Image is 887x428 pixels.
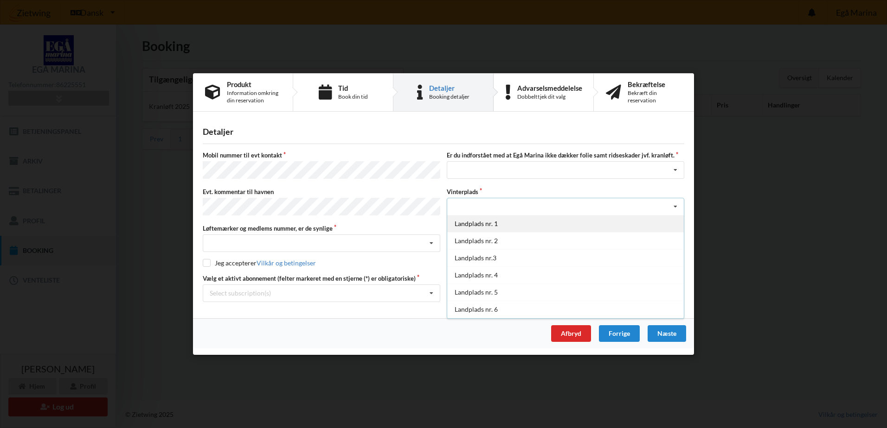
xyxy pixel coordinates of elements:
[447,318,684,335] div: Landplads nr. 7
[203,151,440,159] label: Mobil nummer til evt kontakt
[429,93,469,101] div: Booking detaljer
[628,89,682,104] div: Bekræft din reservation
[628,81,682,88] div: Bekræftelse
[203,274,440,283] label: Vælg et aktivt abonnement (felter markeret med en stjerne (*) er obligatoriske)
[429,84,469,92] div: Detaljer
[257,259,316,267] a: Vilkår og betingelser
[203,188,440,196] label: Evt. kommentar til havnen
[227,89,281,104] div: Information omkring din reservation
[203,224,440,233] label: Løftemærker og medlems nummer, er de synlige
[447,188,684,196] label: Vinterplads
[227,81,281,88] div: Produkt
[203,259,316,267] label: Jeg accepterer
[517,84,582,92] div: Advarselsmeddelelse
[447,151,684,159] label: Er du indforstået med at Egå Marina ikke dækker folie samt ridseskader jvf. kranløft.
[447,232,684,249] div: Landplads nr. 2
[551,325,591,342] div: Afbryd
[599,325,640,342] div: Forrige
[517,93,582,101] div: Dobbelttjek dit valg
[447,249,684,266] div: Landplads nr.3
[210,289,271,297] div: Select subscription(s)
[447,301,684,318] div: Landplads nr. 6
[338,93,368,101] div: Book din tid
[338,84,368,92] div: Tid
[447,283,684,301] div: Landplads nr. 5
[203,126,684,137] div: Detaljer
[447,215,684,232] div: Landplads nr. 1
[648,325,686,342] div: Næste
[447,266,684,283] div: Landplads nr. 4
